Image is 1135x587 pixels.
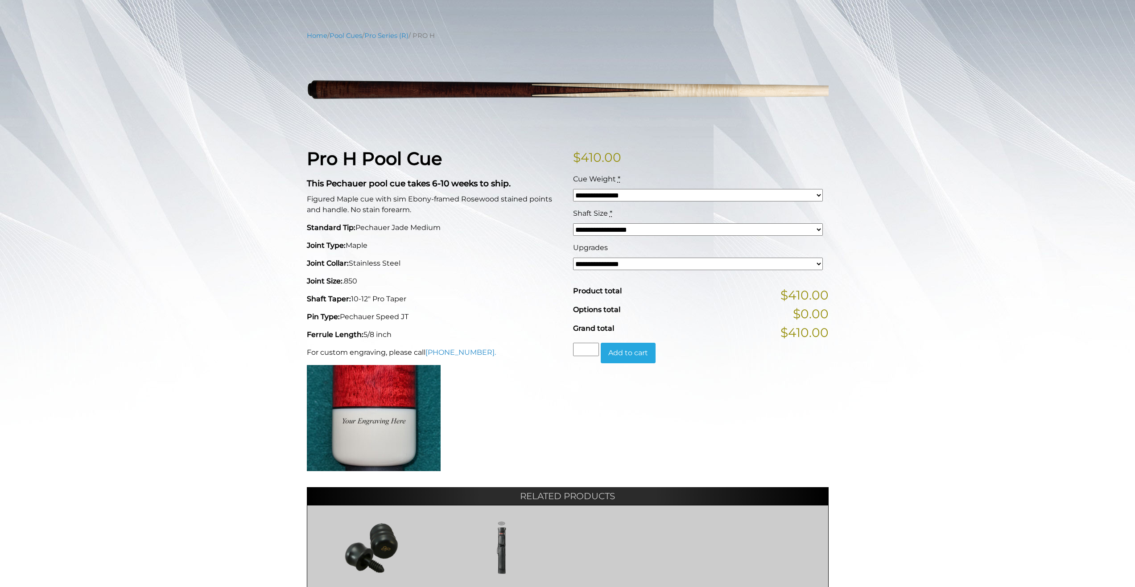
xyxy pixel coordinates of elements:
[573,209,608,218] span: Shaft Size
[307,223,355,232] strong: Standard Tip:
[307,194,562,215] p: Figured Maple cue with sim Ebony-framed Rosewood stained points and handle. No stain forearm.
[573,324,614,332] span: Grand total
[573,150,581,165] span: $
[316,521,427,575] img: Joint Protector - Butt & Shaft Set WJPSET
[307,31,829,41] nav: Breadcrumb
[307,347,562,358] p: For custom engraving, please call
[425,348,496,357] a: [PHONE_NUMBER].
[364,32,409,40] a: Pro Series (R)
[307,487,829,505] h2: Related products
[780,323,829,342] span: $410.00
[307,47,829,134] img: PRO-H.png
[307,258,562,269] p: Stainless Steel
[307,277,343,285] strong: Joint Size:
[307,32,327,40] a: Home
[307,148,442,169] strong: Pro H Pool Cue
[307,312,340,321] strong: Pin Type:
[610,209,612,218] abbr: required
[573,343,599,356] input: Product quantity
[573,305,620,314] span: Options total
[793,304,829,323] span: $0.00
[307,259,349,267] strong: Joint Collar:
[307,295,351,303] strong: Shaft Taper:
[307,276,562,287] p: .850
[307,178,511,189] strong: This Pechauer pool cue takes 6-10 weeks to ship.
[573,243,608,252] span: Upgrades
[307,240,562,251] p: Maple
[780,286,829,304] span: $410.00
[601,343,656,363] button: Add to cart
[307,294,562,304] p: 10-12" Pro Taper
[573,287,622,295] span: Product total
[307,329,562,340] p: 5/8 inch
[446,521,557,575] img: 2x4 Case-PCH24
[618,175,620,183] abbr: required
[307,241,346,250] strong: Joint Type:
[307,312,562,322] p: Pechauer Speed JT
[573,150,621,165] bdi: 410.00
[307,222,562,233] p: Pechauer Jade Medium
[573,175,616,183] span: Cue Weight
[330,32,362,40] a: Pool Cues
[307,330,363,339] strong: Ferrule Length:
